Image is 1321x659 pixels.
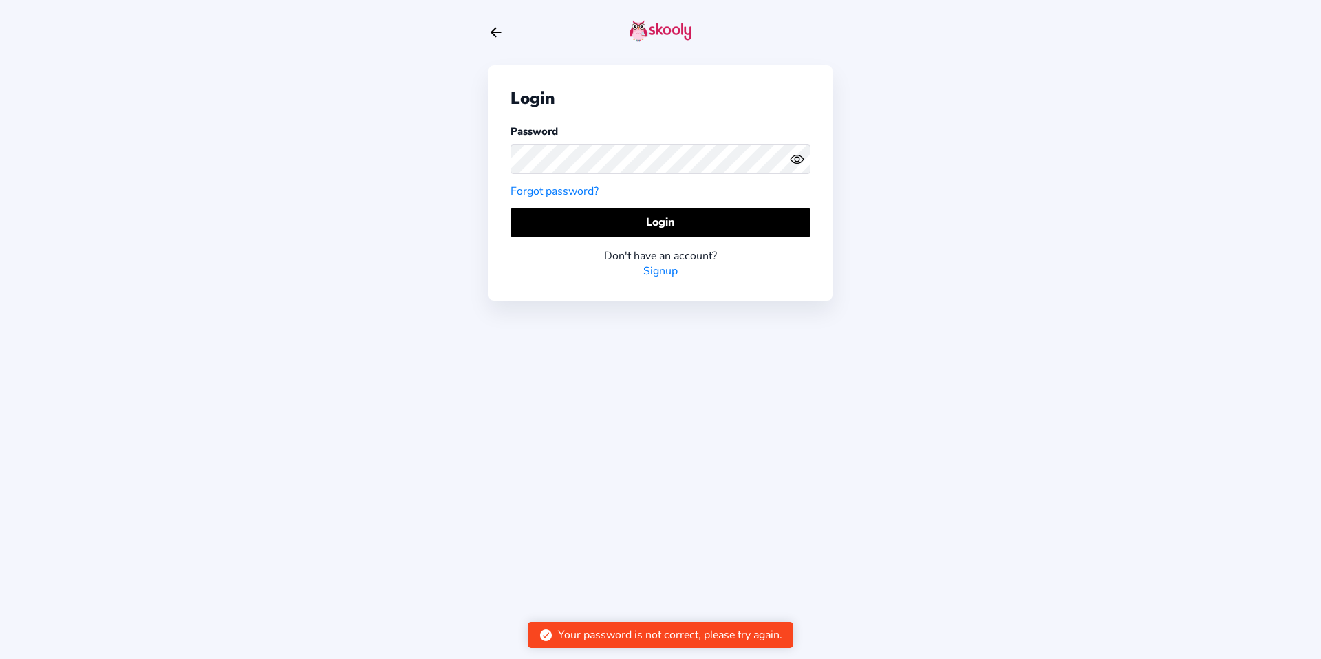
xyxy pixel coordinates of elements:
[511,125,558,138] label: Password
[558,627,782,642] div: Your password is not correct, please try again.
[488,25,504,40] button: arrow back outline
[643,263,678,279] a: Signup
[630,20,691,42] img: skooly-logo.png
[511,248,810,263] div: Don't have an account?
[511,184,599,199] a: Forgot password?
[790,152,804,166] ion-icon: eye outline
[511,208,810,237] button: Login
[539,628,553,642] ion-icon: checkmark circle
[511,87,810,109] div: Login
[790,152,810,166] button: eye outlineeye off outline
